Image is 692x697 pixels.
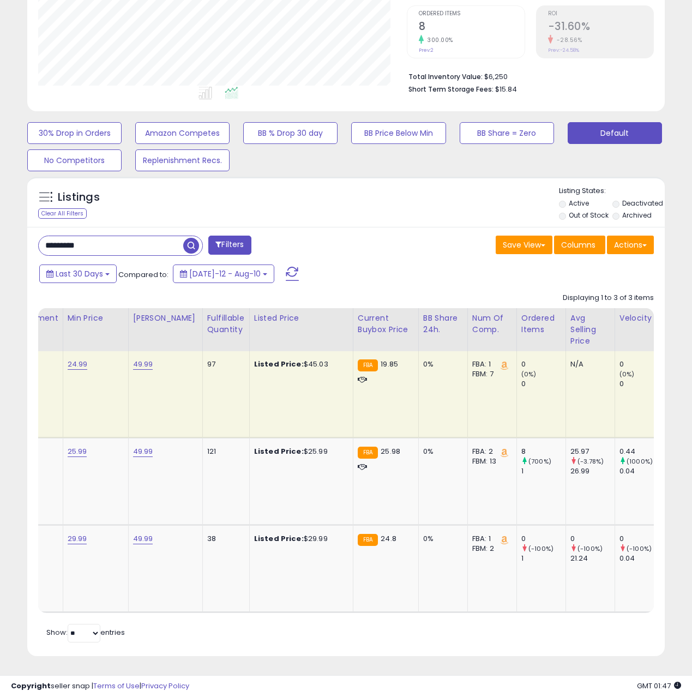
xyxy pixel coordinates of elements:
small: (0%) [619,370,635,378]
button: Replenishment Recs. [135,149,230,171]
div: FBA: 1 [472,359,508,369]
div: Min Price [68,313,124,324]
small: FBA [358,359,378,371]
div: seller snap | | [11,681,189,692]
button: Columns [554,236,605,254]
small: Prev: -24.58% [548,47,579,53]
span: 25.98 [381,446,400,456]
small: (-100%) [577,544,603,553]
div: 0 [521,359,565,369]
div: 26.99 [570,466,615,476]
a: Terms of Use [93,681,140,691]
span: Last 30 Days [56,268,103,279]
div: 25.97 [570,447,615,456]
a: 49.99 [133,446,153,457]
button: BB Share = Zero [460,122,554,144]
div: FBM: 2 [472,544,508,554]
a: 25.99 [68,446,87,457]
div: Fulfillment Cost [16,313,58,335]
h2: 8 [419,20,524,35]
small: (700%) [528,457,551,466]
div: [PERSON_NAME] [133,313,198,324]
label: Archived [622,211,652,220]
button: [DATE]-12 - Aug-10 [173,265,274,283]
button: BB % Drop 30 day [243,122,338,144]
small: (0%) [521,370,537,378]
small: 300.00% [424,36,453,44]
span: [DATE]-12 - Aug-10 [189,268,261,279]
small: -28.56% [553,36,582,44]
button: Amazon Competes [135,122,230,144]
div: Ordered Items [521,313,561,335]
span: Ordered Items [419,11,524,17]
small: (1000%) [627,457,653,466]
a: 49.99 [133,359,153,370]
div: N/A [570,359,606,369]
span: $15.84 [495,84,517,94]
span: Columns [561,239,595,250]
div: 0 [521,534,565,544]
h2: -31.60% [548,20,653,35]
a: 49.99 [133,533,153,544]
a: 24.99 [68,359,88,370]
div: 0 [619,379,664,389]
b: Listed Price: [254,446,304,456]
div: Avg Selling Price [570,313,610,347]
div: 1 [521,554,565,563]
button: No Competitors [27,149,122,171]
a: 29.99 [68,533,87,544]
label: Deactivated [622,199,663,208]
div: FBA: 1 [472,534,508,544]
div: 0 [521,379,565,389]
div: Num of Comp. [472,313,512,335]
b: Short Term Storage Fees: [408,85,494,94]
div: 0 [619,534,664,544]
div: 0 [619,359,664,369]
div: 0.04 [619,554,664,563]
div: Listed Price [254,313,348,324]
button: 30% Drop in Orders [27,122,122,144]
label: Active [569,199,589,208]
span: 19.85 [381,359,398,369]
div: $25.99 [254,447,345,456]
div: 8 [521,447,565,456]
small: FBA [358,447,378,459]
div: 1 [521,466,565,476]
div: Current Buybox Price [358,313,414,335]
h5: Listings [58,190,100,205]
button: Actions [607,236,654,254]
div: 0% [423,359,459,369]
div: 21.24 [570,554,615,563]
span: 2025-09-11 01:47 GMT [637,681,681,691]
div: Clear All Filters [38,208,87,219]
small: (-3.78%) [577,457,604,466]
div: 0% [423,534,459,544]
span: ROI [548,11,653,17]
button: Filters [208,236,251,255]
div: FBM: 13 [472,456,508,466]
div: 0 [570,534,615,544]
button: BB Price Below Min [351,122,446,144]
small: (-100%) [627,544,652,553]
div: FBA: 2 [472,447,508,456]
small: FBA [358,534,378,546]
div: Velocity [619,313,659,324]
button: Last 30 Days [39,265,117,283]
div: $45.03 [254,359,345,369]
div: 97 [207,359,241,369]
button: Default [568,122,662,144]
div: 38 [207,534,241,544]
div: Displaying 1 to 3 of 3 items [563,293,654,303]
small: (-100%) [528,544,553,553]
small: Prev: 2 [419,47,434,53]
div: 0.44 [619,447,664,456]
div: $29.99 [254,534,345,544]
a: Privacy Policy [141,681,189,691]
button: Save View [496,236,552,254]
div: FBM: 7 [472,369,508,379]
b: Listed Price: [254,533,304,544]
p: Listing States: [559,186,665,196]
li: $6,250 [408,69,646,82]
span: Compared to: [118,269,169,280]
b: Listed Price: [254,359,304,369]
